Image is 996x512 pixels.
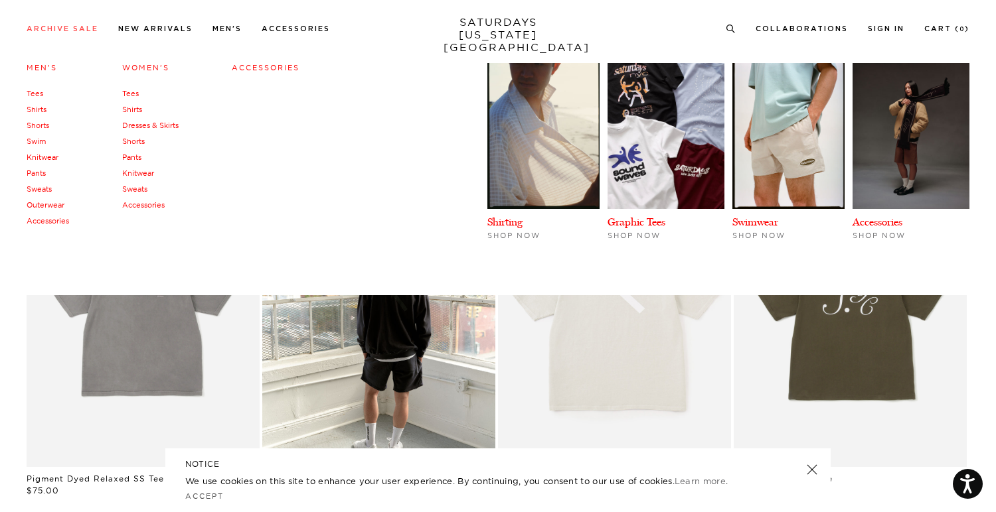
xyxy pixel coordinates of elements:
[122,105,142,114] a: Shirts
[27,153,58,162] a: Knitwear
[608,216,665,228] a: Graphic Tees
[868,25,904,32] a: Sign In
[122,153,141,162] a: Pants
[27,25,98,32] a: Archive Sale
[27,168,46,178] a: Pants
[959,27,965,32] small: 0
[122,184,147,194] a: Sweats
[27,485,59,495] span: $75.00
[27,184,52,194] a: Sweats
[853,216,902,228] a: Accessories
[122,137,145,146] a: Shorts
[27,137,46,146] a: Swim
[924,25,969,32] a: Cart (0)
[122,89,139,98] a: Tees
[122,168,154,178] a: Knitwear
[232,63,299,72] a: Accessories
[756,25,848,32] a: Collaborations
[732,216,778,228] a: Swimwear
[27,105,46,114] a: Shirts
[262,25,330,32] a: Accessories
[675,476,726,486] a: Learn more
[487,216,523,228] a: Shirting
[185,458,811,470] h5: NOTICE
[118,25,193,32] a: New Arrivals
[212,25,242,32] a: Men's
[27,121,49,130] a: Shorts
[27,474,164,483] a: Pigment Dyed Relaxed SS Tee
[122,63,169,72] a: Women's
[27,200,64,210] a: Outerwear
[122,200,165,210] a: Accessories
[185,474,764,487] p: We use cookies on this site to enhance your user experience. By continuing, you consent to our us...
[444,16,553,54] a: SATURDAYS[US_STATE][GEOGRAPHIC_DATA]
[27,89,43,98] a: Tees
[185,491,224,501] a: Accept
[27,63,57,72] a: Men's
[122,121,179,130] a: Dresses & Skirts
[27,216,69,225] a: Accessories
